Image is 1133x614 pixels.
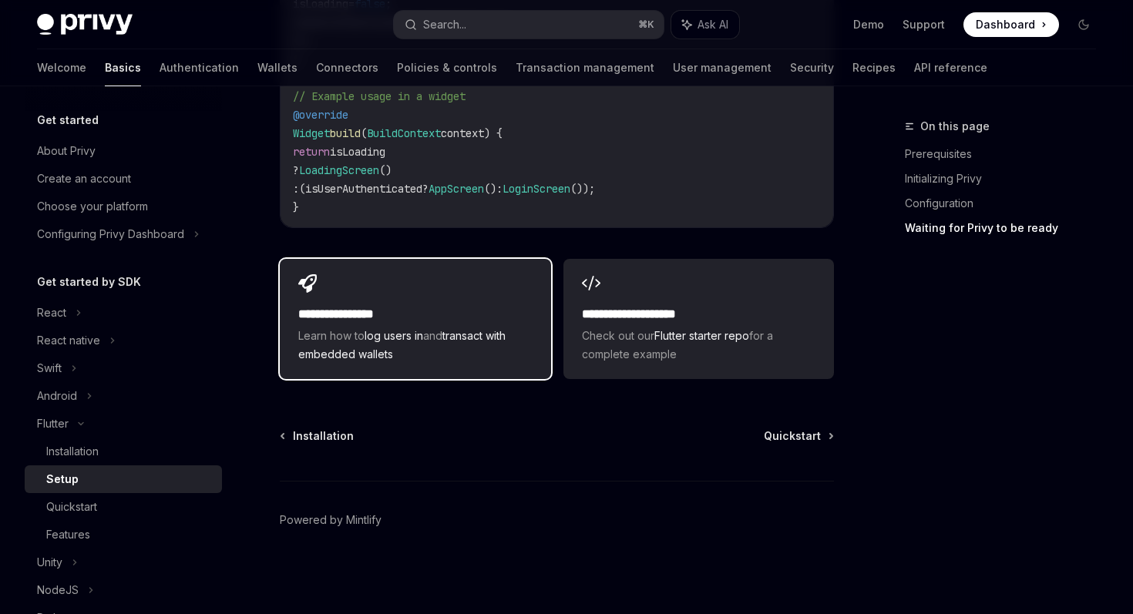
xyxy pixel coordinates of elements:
[37,49,86,86] a: Welcome
[853,17,884,32] a: Demo
[365,329,423,342] a: log users in
[422,182,429,196] span: ?
[37,142,96,160] div: About Privy
[394,11,663,39] button: Search...⌘K
[764,428,821,444] span: Quickstart
[673,49,772,86] a: User management
[496,182,503,196] span: :
[299,163,379,177] span: LoadingScreen
[905,191,1108,216] a: Configuration
[280,512,382,528] a: Powered by Mintlify
[671,11,739,39] button: Ask AI
[1071,12,1096,37] button: Toggle dark mode
[37,414,69,433] div: Flutter
[37,111,99,129] h5: Get started
[280,259,550,379] a: **** **** **** *Learn how tolog users inandtransact with embedded wallets
[516,49,654,86] a: Transaction management
[299,182,422,196] span: (isUserAuthenticated
[484,182,496,196] span: ()
[37,581,79,599] div: NodeJS
[570,182,595,196] span: ());
[257,49,298,86] a: Wallets
[367,126,441,140] span: BuildContext
[293,89,466,103] span: // Example usage in a widget
[25,193,222,220] a: Choose your platform
[905,142,1108,166] a: Prerequisites
[25,137,222,165] a: About Privy
[25,493,222,521] a: Quickstart
[281,428,354,444] a: Installation
[37,225,184,243] div: Configuring Privy Dashboard
[105,49,141,86] a: Basics
[37,197,148,216] div: Choose your platform
[852,49,896,86] a: Recipes
[25,165,222,193] a: Create an account
[46,525,90,544] div: Features
[293,108,348,122] span: @override
[698,17,728,32] span: Ask AI
[361,126,367,140] span: (
[46,442,99,461] div: Installation
[330,126,361,140] span: build
[905,216,1108,240] a: Waiting for Privy to be ready
[330,145,385,159] span: isLoading
[293,163,299,177] span: ?
[423,15,466,34] div: Search...
[293,428,354,444] span: Installation
[503,182,570,196] span: LoginScreen
[293,200,299,214] span: }
[37,387,77,405] div: Android
[160,49,239,86] a: Authentication
[441,126,503,140] span: context) {
[976,17,1035,32] span: Dashboard
[293,145,330,159] span: return
[25,465,222,493] a: Setup
[46,498,97,516] div: Quickstart
[379,163,392,177] span: ()
[638,18,654,31] span: ⌘ K
[46,470,79,488] div: Setup
[37,169,131,188] div: Create an account
[905,166,1108,191] a: Initializing Privy
[429,182,484,196] span: AppScreen
[914,49,987,86] a: API reference
[25,521,222,549] a: Features
[37,304,66,322] div: React
[903,17,945,32] a: Support
[37,14,133,35] img: dark logo
[37,553,62,572] div: Unity
[654,329,749,342] a: Flutter starter repo
[397,49,497,86] a: Policies & controls
[25,438,222,465] a: Installation
[298,327,532,364] span: Learn how to and
[37,273,141,291] h5: Get started by SDK
[920,117,990,136] span: On this page
[37,359,62,377] div: Swift
[764,428,832,444] a: Quickstart
[37,331,100,350] div: React native
[963,12,1059,37] a: Dashboard
[790,49,834,86] a: Security
[293,182,299,196] span: :
[293,126,330,140] span: Widget
[582,327,815,364] span: Check out our for a complete example
[316,49,378,86] a: Connectors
